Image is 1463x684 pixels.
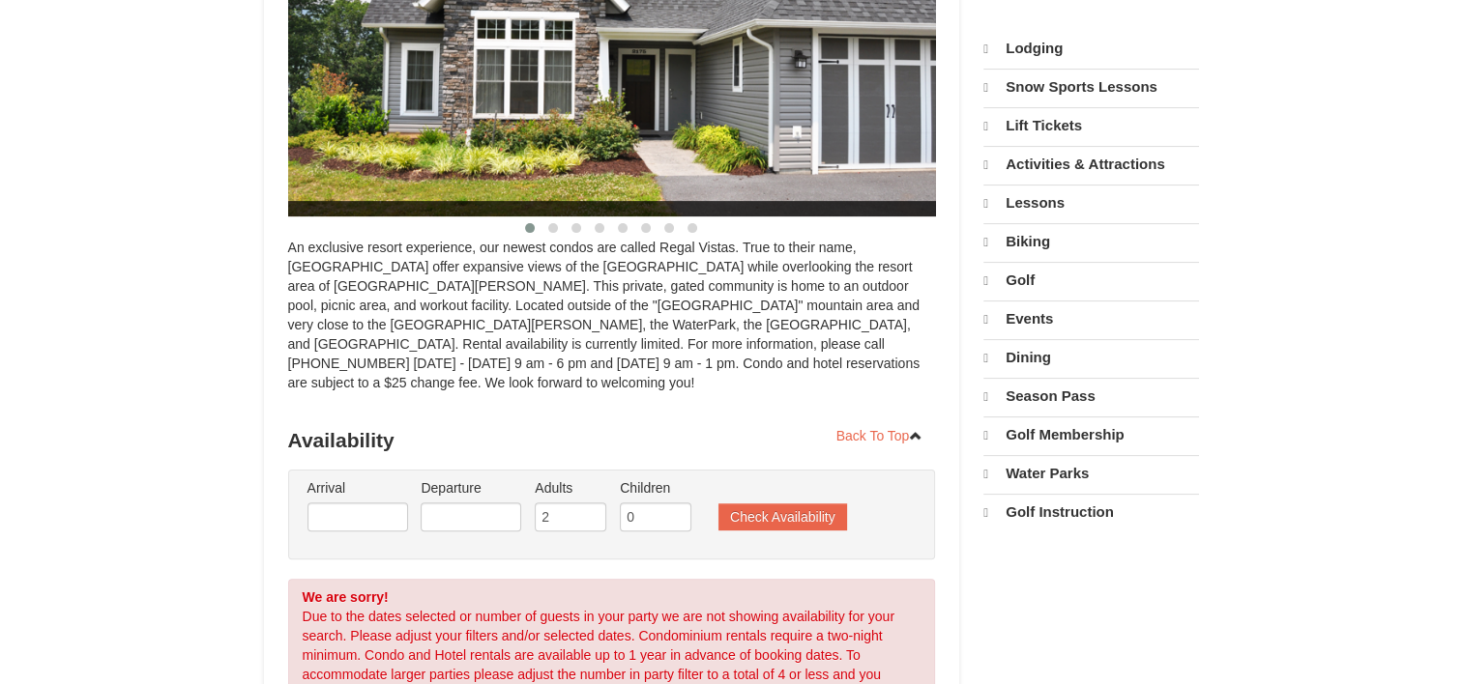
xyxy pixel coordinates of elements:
[288,421,936,460] h3: Availability
[421,478,521,498] label: Departure
[824,421,936,450] a: Back To Top
[307,478,408,498] label: Arrival
[983,494,1199,530] a: Golf Instruction
[620,478,691,498] label: Children
[983,262,1199,299] a: Golf
[983,300,1199,337] a: Events
[303,589,389,605] strong: We are sorry!
[983,107,1199,144] a: Lift Tickets
[983,69,1199,105] a: Snow Sports Lessons
[983,146,1199,183] a: Activities & Attractions
[983,223,1199,260] a: Biking
[288,238,936,412] div: An exclusive resort experience, our newest condos are called Regal Vistas. True to their name, [G...
[983,378,1199,414] a: Season Pass
[718,503,847,530] button: Check Availability
[983,455,1199,492] a: Water Parks
[983,185,1199,221] a: Lessons
[983,31,1199,67] a: Lodging
[983,416,1199,453] a: Golf Membership
[983,339,1199,376] a: Dining
[535,478,606,498] label: Adults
